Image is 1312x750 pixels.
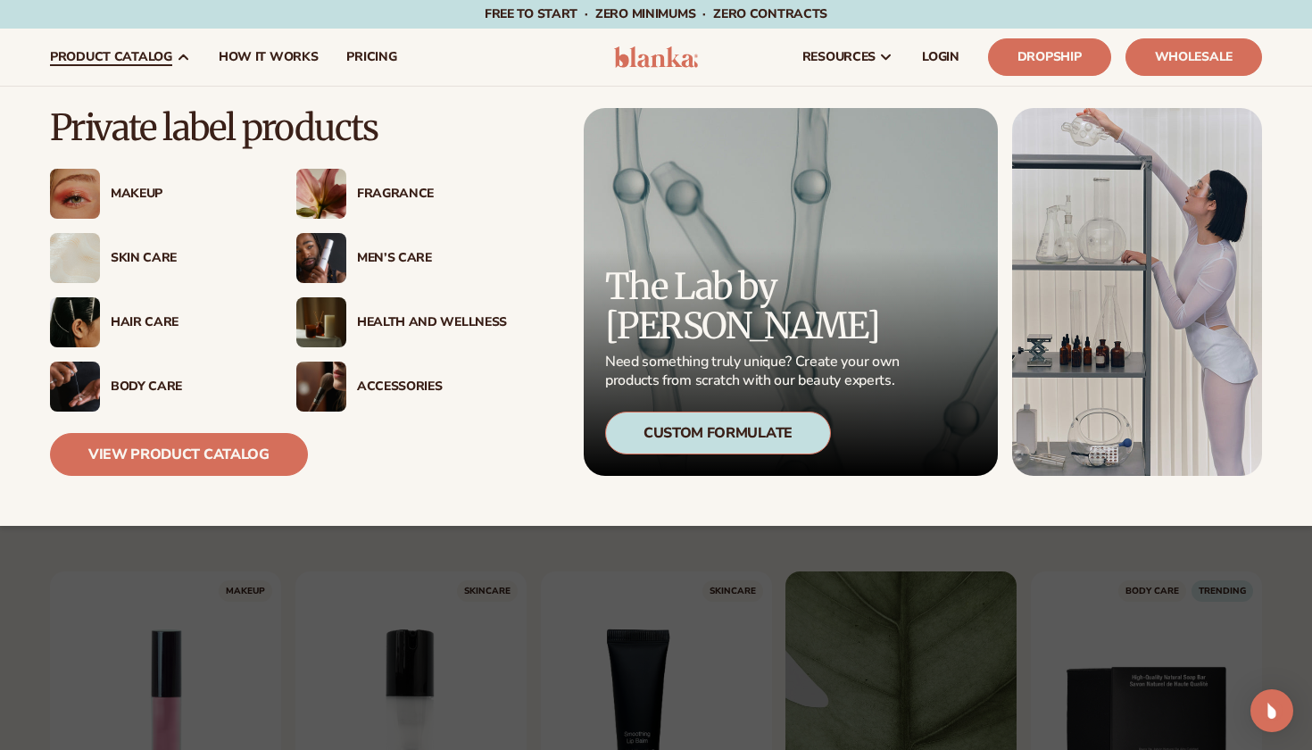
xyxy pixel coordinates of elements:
a: Female with makeup brush. Accessories [296,362,507,412]
span: resources [802,50,876,64]
img: Female with glitter eye makeup. [50,169,100,219]
div: Accessories [357,379,507,395]
a: product catalog [36,29,204,86]
img: logo [614,46,699,68]
p: The Lab by [PERSON_NAME] [605,267,905,346]
img: Male hand applying moisturizer. [50,362,100,412]
div: Fragrance [357,187,507,202]
a: View Product Catalog [50,433,308,476]
a: LOGIN [908,29,974,86]
div: Custom Formulate [605,412,831,454]
span: LOGIN [922,50,959,64]
a: Male hand applying moisturizer. Body Care [50,362,261,412]
img: Male holding moisturizer bottle. [296,233,346,283]
a: Candles and incense on table. Health And Wellness [296,297,507,347]
div: Open Intercom Messenger [1250,689,1293,732]
a: Microscopic product formula. The Lab by [PERSON_NAME] Need something truly unique? Create your ow... [584,108,998,476]
p: Private label products [50,108,507,147]
a: How It Works [204,29,333,86]
a: Wholesale [1125,38,1262,76]
img: Cream moisturizer swatch. [50,233,100,283]
div: Makeup [111,187,261,202]
a: Male holding moisturizer bottle. Men’s Care [296,233,507,283]
a: pricing [332,29,411,86]
a: Female with glitter eye makeup. Makeup [50,169,261,219]
div: Hair Care [111,315,261,330]
span: product catalog [50,50,172,64]
img: Pink blooming flower. [296,169,346,219]
img: Candles and incense on table. [296,297,346,347]
img: Female hair pulled back with clips. [50,297,100,347]
div: Health And Wellness [357,315,507,330]
span: Free to start · ZERO minimums · ZERO contracts [485,5,827,22]
div: Men’s Care [357,251,507,266]
a: Cream moisturizer swatch. Skin Care [50,233,261,283]
a: Female hair pulled back with clips. Hair Care [50,297,261,347]
img: Female with makeup brush. [296,362,346,412]
a: resources [788,29,908,86]
img: Female in lab with equipment. [1012,108,1262,476]
p: Need something truly unique? Create your own products from scratch with our beauty experts. [605,353,905,390]
a: Pink blooming flower. Fragrance [296,169,507,219]
span: How It Works [219,50,319,64]
span: pricing [346,50,396,64]
div: Body Care [111,379,261,395]
a: Dropship [988,38,1111,76]
div: Skin Care [111,251,261,266]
